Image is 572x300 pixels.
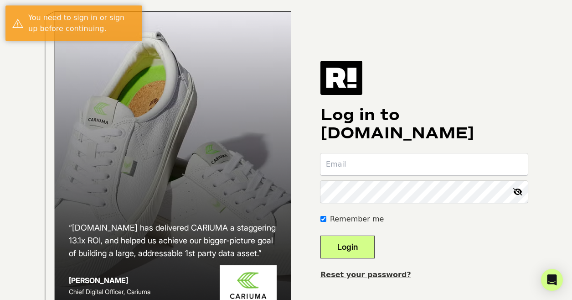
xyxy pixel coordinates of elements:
a: Reset your password? [320,270,411,279]
h1: Log in to [DOMAIN_NAME] [320,106,528,142]
div: You need to sign in or sign up before continuing. [28,12,135,34]
img: Retention.com [320,61,362,95]
div: Open Intercom Messenger [541,269,563,291]
span: Chief Digital Officer, Cariuma [69,288,150,295]
h2: “[DOMAIN_NAME] has delivered CARIUMA a staggering 13.1x ROI, and helped us achieve our bigger-pic... [69,221,277,260]
button: Login [320,236,375,258]
label: Remember me [330,214,384,225]
input: Email [320,153,528,175]
strong: [PERSON_NAME] [69,276,128,285]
